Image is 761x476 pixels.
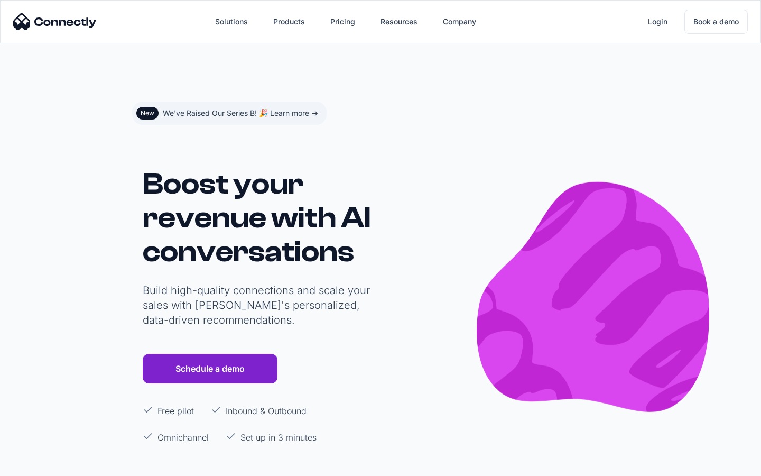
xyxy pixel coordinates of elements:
p: Inbound & Outbound [226,405,307,417]
ul: Language list [21,457,63,472]
div: Products [273,14,305,29]
p: Free pilot [157,405,194,417]
div: Company [434,9,485,34]
a: Book a demo [684,10,748,34]
div: Resources [372,9,426,34]
a: Schedule a demo [143,354,277,383]
div: Company [443,14,476,29]
p: Build high-quality connections and scale your sales with [PERSON_NAME]'s personalized, data-drive... [143,283,375,327]
div: Login [648,14,667,29]
a: Pricing [322,9,364,34]
div: We've Raised Our Series B! 🎉 Learn more -> [163,106,318,121]
div: Resources [380,14,417,29]
div: New [141,109,154,117]
div: Solutions [207,9,256,34]
div: Pricing [330,14,355,29]
div: Solutions [215,14,248,29]
img: Connectly Logo [13,13,97,30]
h1: Boost your revenue with AI conversations [143,167,375,269]
p: Set up in 3 minutes [240,431,317,444]
aside: Language selected: English [11,456,63,472]
p: Omnichannel [157,431,209,444]
div: Products [265,9,313,34]
a: NewWe've Raised Our Series B! 🎉 Learn more -> [132,102,327,125]
a: Login [639,9,676,34]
